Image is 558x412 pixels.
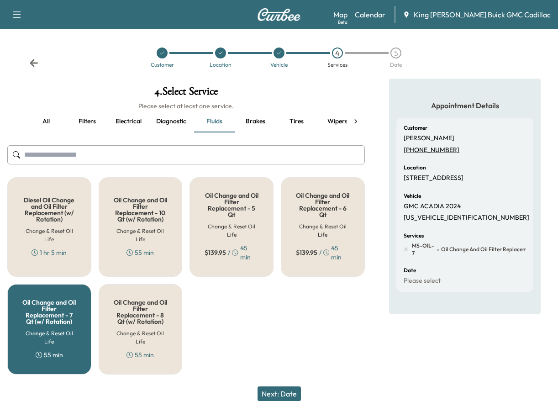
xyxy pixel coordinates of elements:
[126,248,154,257] div: 55 min
[205,248,226,257] span: $ 139.95
[333,9,347,20] a: MapBeta
[435,245,439,254] span: -
[404,233,424,238] h6: Services
[404,174,463,182] p: [STREET_ADDRESS]
[210,62,232,68] div: Location
[235,111,276,132] button: Brakes
[126,350,154,359] div: 55 min
[338,19,347,26] div: Beta
[32,248,67,257] div: 1 hr 5 min
[29,58,38,68] div: Back
[296,222,350,239] h6: Change & Reset Oil Life
[404,134,454,143] p: [PERSON_NAME]
[355,9,385,20] a: Calendar
[258,386,301,401] button: Next: Date
[22,227,76,243] h6: Change & Reset Oil Life
[114,329,168,346] h6: Change & Reset Oil Life
[7,101,365,111] h6: Please select at least one service.
[412,242,435,257] span: MS-OIL-7
[404,277,441,285] p: Please select
[151,62,174,68] div: Customer
[26,111,67,132] button: all
[205,222,258,239] h6: Change & Reset Oil Life
[317,111,358,132] button: Wipers
[36,350,63,359] div: 55 min
[205,192,258,218] h5: Oil Change and Oil Filter Replacement - 5 Qt
[205,243,258,262] div: / 45 min
[67,111,108,132] button: Filters
[390,48,401,58] div: 5
[404,125,427,131] h6: Customer
[296,248,317,257] span: $ 139.95
[270,62,288,68] div: Vehicle
[404,268,416,273] h6: Date
[327,62,347,68] div: Services
[108,111,149,132] button: Electrical
[396,100,533,111] h5: Appointment Details
[7,86,365,101] h1: 4 . Select Service
[114,227,168,243] h6: Change & Reset Oil Life
[22,329,76,346] h6: Change & Reset Oil Life
[390,62,402,68] div: Date
[22,197,76,222] h5: Diesel Oil Change and Oil Filter Replacement (w/ Rotation)
[414,9,551,20] span: King [PERSON_NAME] Buick GMC Cadillac
[276,111,317,132] button: Tires
[26,111,347,132] div: basic tabs example
[194,111,235,132] button: Fluids
[114,197,168,222] h5: Oil Change and Oil Filter Replacement - 10 Qt (w/ Rotation)
[404,146,467,154] a: [PHONE_NUMBER]
[22,299,76,325] h5: Oil Change and Oil Filter Replacement - 7 Qt (w/ Rotation)
[404,193,421,199] h6: Vehicle
[404,214,529,222] p: [US_VEHICLE_IDENTIFICATION_NUMBER]
[332,48,343,58] div: 4
[296,243,350,262] div: / 45 min
[149,111,194,132] button: Diagnostic
[257,8,301,21] img: Curbee Logo
[114,299,168,325] h5: Oil Change and Oil Filter Replacement - 8 Qt (w/ Rotation)
[404,165,426,170] h6: Location
[404,202,461,211] p: GMC ACADIA 2024
[296,192,350,218] h5: Oil Change and Oil Filter Replacement - 6 Qt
